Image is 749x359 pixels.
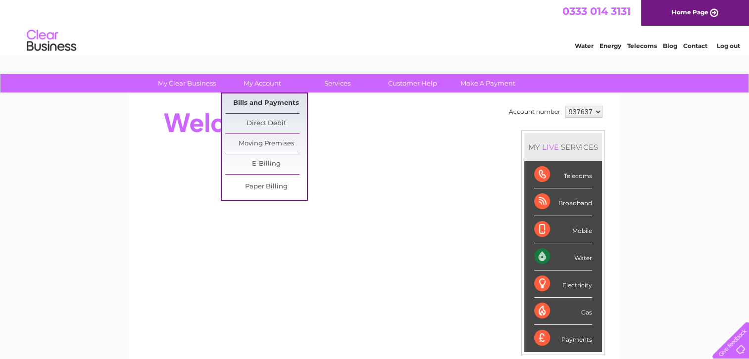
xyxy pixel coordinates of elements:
div: Electricity [534,270,592,298]
div: Water [534,243,592,270]
div: Mobile [534,216,592,243]
a: Paper Billing [225,177,307,197]
a: Blog [663,42,677,49]
a: My Clear Business [146,74,228,92]
a: Make A Payment [447,74,529,92]
a: E-Billing [225,154,307,174]
a: Contact [683,42,707,49]
a: 0333 014 3131 [562,5,631,17]
a: Water [575,42,594,49]
td: Account number [506,103,563,120]
a: Customer Help [372,74,453,92]
a: My Account [221,74,303,92]
a: Services [297,74,378,92]
div: Payments [534,325,592,352]
a: Log out [716,42,740,49]
div: Broadband [534,188,592,216]
a: Direct Debit [225,114,307,134]
div: MY SERVICES [524,133,602,161]
a: Telecoms [627,42,657,49]
a: Energy [599,42,621,49]
a: Moving Premises [225,134,307,154]
div: Gas [534,298,592,325]
div: LIVE [540,142,561,152]
div: Clear Business is a trading name of Verastar Limited (registered in [GEOGRAPHIC_DATA] No. 3667643... [141,5,609,48]
img: logo.png [26,26,77,56]
a: Bills and Payments [225,93,307,113]
div: Telecoms [534,161,592,188]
